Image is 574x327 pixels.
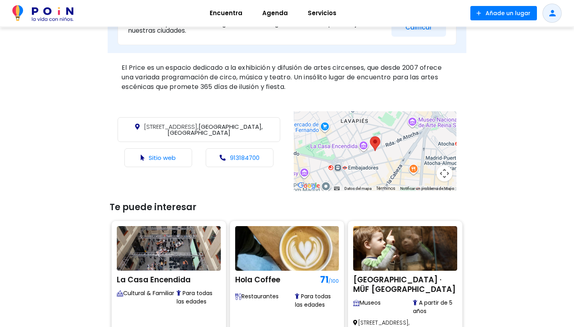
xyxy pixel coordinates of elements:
[235,273,316,288] h2: Hola Coffee
[200,4,252,23] a: Encuentra
[334,186,340,191] button: Combinaciones de teclas
[391,18,446,37] button: Calificar
[353,299,413,315] span: Museos
[122,63,452,92] p: El Price es un espacio dedicado a la exhibición y difusión de artes circenses, que desde 2007 ofr...
[296,181,322,191] img: Google
[344,186,372,191] button: Datos del mapa
[117,289,177,306] span: Cultural & Familiar
[353,300,360,306] img: Visita museos adaptados para familias con niños. Exposiciones interactivas, talleres y espacios a...
[353,273,457,294] h2: [GEOGRAPHIC_DATA] · MÜF [GEOGRAPHIC_DATA]
[328,278,339,284] span: /100
[413,299,457,315] span: A partir de 5 años
[298,4,346,23] a: Servicios
[128,20,385,34] p: Gracias a ti y a tu calificación, generamos inteligencia colectiva para mejorar nuestras ciudades.
[230,154,259,162] a: 913184700
[252,4,298,23] a: Agenda
[206,7,246,20] span: Encuentra
[144,122,263,137] span: [GEOGRAPHIC_DATA], [GEOGRAPHIC_DATA]
[177,289,221,306] span: Para todas las edades
[436,165,452,181] button: Controles de visualización del mapa
[235,294,242,300] img: Descubre restaurantes family-friendly con zonas infantiles, tronas, menús para niños y espacios a...
[353,226,457,271] img: Museo de la Felicidad · MÜF Madrid
[110,202,464,213] h3: Te puede interesar
[400,186,454,191] a: Notificar un problema de Maps
[235,292,295,309] span: Restaurantes
[117,226,221,271] img: La Casa Encendida
[296,181,322,191] a: Abre esta zona en Google Maps (se abre en una nueva ventana)
[376,185,395,191] a: Términos (se abre en una nueva pestaña)
[144,122,199,131] span: [STREET_ADDRESS],
[12,5,73,21] img: POiN
[259,7,291,20] span: Agenda
[117,290,123,297] img: Descubre eventos y actividades familiares en centros culturales y recintos feriales. Programación...
[295,292,339,309] span: Para todas las edades
[235,226,339,271] img: Hola Coffee
[304,7,340,20] span: Servicios
[117,273,221,285] h2: La Casa Encendida
[470,6,537,20] button: Añade un lugar
[149,154,176,162] a: Sitio web
[316,273,339,287] h1: 71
